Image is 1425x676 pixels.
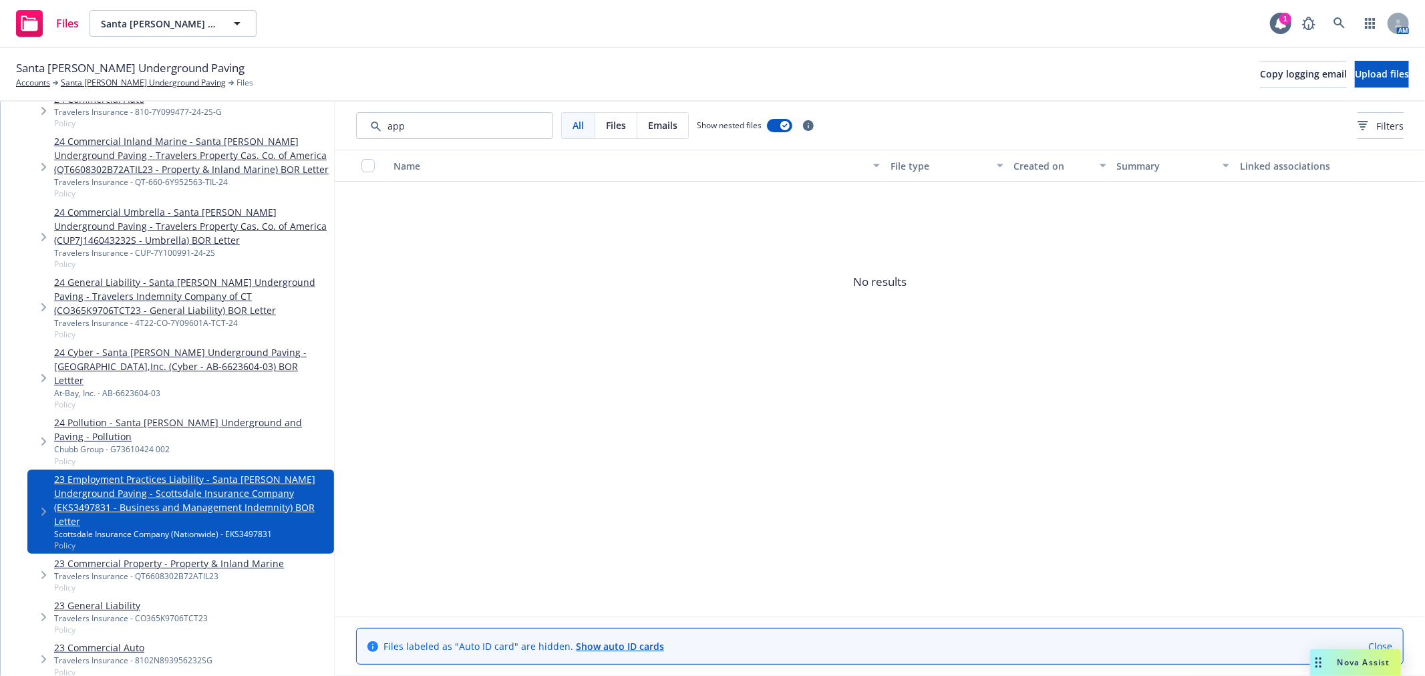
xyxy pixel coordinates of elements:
span: All [573,118,584,132]
a: 23 Commercial Auto [54,641,212,655]
a: 24 Commercial Inland Marine - Santa [PERSON_NAME] Underground Paving - Travelers Property Cas. Co... [54,134,329,176]
span: Santa [PERSON_NAME] Underground Paving [16,59,245,77]
button: Upload files [1355,61,1409,88]
div: Travelers Insurance - QT6608302B72ATIL23 [54,570,284,582]
a: 24 Pollution - Santa [PERSON_NAME] Underground and Paving - Pollution [54,415,329,444]
div: Created on [1014,159,1092,173]
div: At-Bay, Inc. - AB-6623604-03 [54,387,329,399]
div: Travelers Insurance - CUP-7Y100991-24-2S [54,247,329,259]
span: Policy [54,540,329,551]
span: Policy [54,329,329,340]
a: Switch app [1357,10,1384,37]
div: Name [393,159,865,173]
div: Travelers Insurance - QT-660-6Y952563-TIL-24 [54,176,329,188]
div: 1 [1279,13,1291,25]
button: Santa [PERSON_NAME] Underground Paving [90,10,257,37]
a: Files [11,5,84,42]
span: Policy [54,456,329,467]
button: Nova Assist [1310,649,1401,676]
input: Select all [361,159,375,172]
span: Policy [54,118,222,129]
span: Copy logging email [1260,67,1347,80]
a: 23 Employment Practices Liability - Santa [PERSON_NAME] Underground Paving - Scottsdale Insurance... [54,472,329,528]
a: 24 Commercial Umbrella - Santa [PERSON_NAME] Underground Paving - Travelers Property Cas. Co. of ... [54,205,329,247]
a: Santa [PERSON_NAME] Underground Paving [61,77,226,89]
div: Travelers Insurance - 8102N893956232SG [54,655,212,666]
div: Travelers Insurance - CO365K9706TCT23 [54,613,208,624]
span: Santa [PERSON_NAME] Underground Paving [101,17,216,31]
div: Summary [1117,159,1215,173]
a: 24 Cyber - Santa [PERSON_NAME] Underground Paving - [GEOGRAPHIC_DATA],Inc. (Cyber - AB-6623604-03... [54,345,329,387]
button: Created on [1009,150,1112,182]
span: Policy [54,399,329,410]
span: Upload files [1355,67,1409,80]
button: Summary [1112,150,1235,182]
span: Policy [54,624,208,635]
span: Policy [54,188,329,199]
span: Nova Assist [1337,657,1390,668]
div: Drag to move [1310,649,1327,676]
input: Search by keyword... [356,112,553,139]
a: Search [1326,10,1353,37]
span: Policy [54,582,284,593]
button: Copy logging email [1260,61,1347,88]
a: 23 Commercial Property - Property & Inland Marine [54,556,284,570]
button: File type [885,150,1009,182]
a: Close [1368,639,1392,653]
span: Show nested files [697,120,762,131]
div: Travelers Insurance - 4T22-CO-7Y09601A-TCT-24 [54,317,329,329]
span: Emails [648,118,677,132]
div: Scottsdale Insurance Company (Nationwide) - EKS3497831 [54,528,329,540]
a: 24 General Liability - Santa [PERSON_NAME] Underground Paving - Travelers Indemnity Company of CT... [54,275,329,317]
span: Files [56,18,79,29]
span: Policy [54,259,329,270]
div: Travelers Insurance - 810-7Y099477-24-2S-G [54,106,222,118]
span: Files [606,118,626,132]
span: Filters [1376,119,1404,133]
div: Linked associations [1240,159,1353,173]
button: Filters [1358,112,1404,139]
div: File type [891,159,989,173]
button: Linked associations [1235,150,1358,182]
span: Files labeled as "Auto ID card" are hidden. [383,639,664,653]
a: 23 General Liability [54,599,208,613]
div: Chubb Group - G73610424 002 [54,444,329,455]
button: Name [388,150,885,182]
a: Show auto ID cards [576,640,664,653]
a: Report a Bug [1295,10,1322,37]
span: Filters [1358,119,1404,133]
span: No results [335,182,1425,382]
a: Accounts [16,77,50,89]
span: Files [236,77,253,89]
